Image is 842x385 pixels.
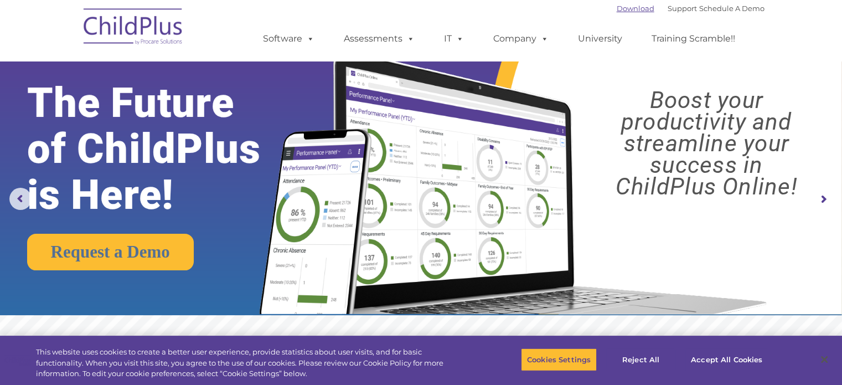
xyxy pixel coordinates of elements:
[685,348,768,371] button: Accept All Cookies
[668,4,697,13] a: Support
[252,28,326,50] a: Software
[27,80,296,218] rs-layer: The Future of ChildPlus is Here!
[27,234,194,270] a: Request a Demo
[521,348,597,371] button: Cookies Settings
[78,1,189,56] img: ChildPlus by Procare Solutions
[582,89,831,197] rs-layer: Boost your productivity and streamline your success in ChildPlus Online!
[617,4,654,13] a: Download
[617,4,764,13] font: |
[482,28,560,50] a: Company
[640,28,746,50] a: Training Scramble!!
[36,347,463,379] div: This website uses cookies to create a better user experience, provide statistics about user visit...
[433,28,475,50] a: IT
[606,348,675,371] button: Reject All
[699,4,764,13] a: Schedule A Demo
[567,28,633,50] a: University
[812,347,836,372] button: Close
[333,28,426,50] a: Assessments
